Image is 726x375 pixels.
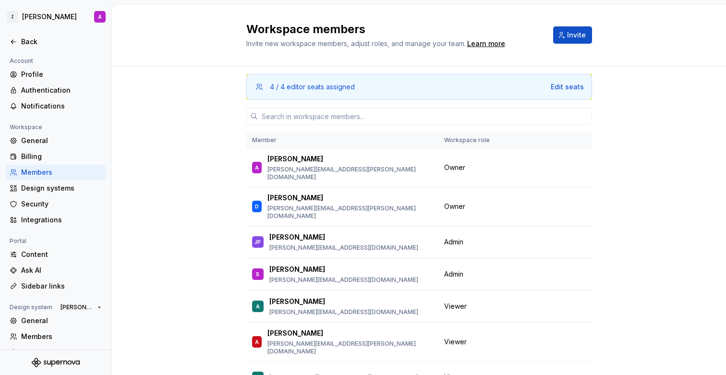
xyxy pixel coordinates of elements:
span: . [466,40,507,48]
div: Members [21,168,102,177]
span: Owner [444,202,465,211]
input: Search in workspace members... [258,108,592,125]
p: [PERSON_NAME] [269,232,325,242]
a: Content [6,247,106,262]
a: General [6,313,106,328]
p: [PERSON_NAME] [269,297,325,306]
div: Workspace [6,121,46,133]
div: Sidebar links [21,281,102,291]
div: A [256,302,260,311]
button: Invite [553,26,592,44]
a: Security [6,196,106,212]
span: Admin [444,237,463,247]
p: [PERSON_NAME] [269,265,325,274]
div: Billing [21,152,102,161]
span: Owner [444,163,465,172]
a: Design systems [6,181,106,196]
a: Notifications [6,98,106,114]
a: Learn more [467,39,505,48]
div: Design system [6,302,56,313]
div: D [255,202,259,211]
th: Member [246,133,438,148]
a: General [6,133,106,148]
button: Edit seats [551,82,584,92]
a: Ask AI [6,263,106,278]
p: [PERSON_NAME] [267,154,323,164]
div: Account [6,55,37,67]
a: Back [6,34,106,49]
a: Versions [6,345,106,360]
span: Viewer [444,302,467,311]
div: Design systems [21,183,102,193]
span: [PERSON_NAME] [60,303,94,311]
div: Z [7,11,18,23]
a: Integrations [6,212,106,228]
a: Authentication [6,83,106,98]
p: [PERSON_NAME][EMAIL_ADDRESS][PERSON_NAME][DOMAIN_NAME] [267,166,433,181]
div: A [255,337,259,347]
a: Billing [6,149,106,164]
p: [PERSON_NAME][EMAIL_ADDRESS][DOMAIN_NAME] [269,244,418,252]
span: Invite new workspace members, adjust roles, and manage your team. [246,39,466,48]
div: Portal [6,235,30,247]
div: Content [21,250,102,259]
div: A [98,13,102,21]
div: Ask AI [21,266,102,275]
div: Notifications [21,101,102,111]
div: 4 / 4 editor seats assigned [270,82,355,92]
div: Authentication [21,85,102,95]
p: [PERSON_NAME][EMAIL_ADDRESS][DOMAIN_NAME] [269,308,418,316]
span: Invite [567,30,586,40]
p: [PERSON_NAME][EMAIL_ADDRESS][DOMAIN_NAME] [269,276,418,284]
div: Profile [21,70,102,79]
div: [PERSON_NAME] [22,12,77,22]
div: General [21,316,102,326]
span: Admin [444,269,463,279]
div: Back [21,37,102,47]
a: Members [6,329,106,344]
th: Workspace role [438,133,512,148]
a: Sidebar links [6,278,106,294]
p: [PERSON_NAME][EMAIL_ADDRESS][PERSON_NAME][DOMAIN_NAME] [267,205,433,220]
div: S [256,269,259,279]
span: Viewer [444,337,467,347]
div: A [255,163,259,172]
a: Members [6,165,106,180]
svg: Supernova Logo [32,358,80,367]
div: Security [21,199,102,209]
p: [PERSON_NAME][EMAIL_ADDRESS][PERSON_NAME][DOMAIN_NAME] [267,340,433,355]
button: Z[PERSON_NAME]A [2,6,109,27]
div: Versions [21,348,102,357]
h2: Workspace members [246,22,542,37]
div: Integrations [21,215,102,225]
div: Members [21,332,102,341]
p: [PERSON_NAME] [267,328,323,338]
a: Profile [6,67,106,82]
div: JP [254,237,261,247]
p: [PERSON_NAME] [267,193,323,203]
div: General [21,136,102,145]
